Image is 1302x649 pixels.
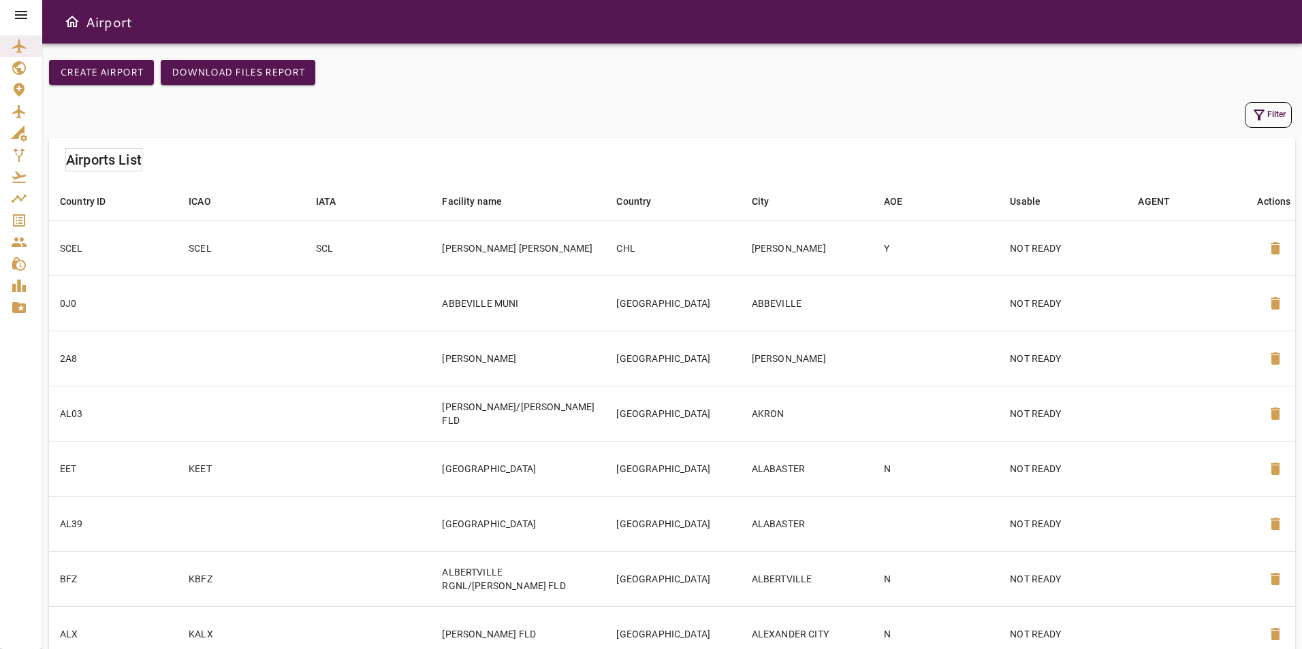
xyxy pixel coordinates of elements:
[741,276,873,331] td: ABBEVILLE
[49,331,178,386] td: 2A8
[1267,516,1284,532] span: delete
[305,220,432,276] td: SCL
[873,551,1000,606] td: N
[431,386,605,441] td: [PERSON_NAME]/[PERSON_NAME] FLD
[161,60,315,85] button: Download Files Report
[1267,240,1284,256] span: delete
[1267,405,1284,422] span: delete
[1010,352,1116,365] p: NOT READY
[741,386,873,441] td: AKRON
[86,11,132,33] h6: Airport
[741,331,873,386] td: [PERSON_NAME]
[1138,193,1188,210] span: AGENT
[431,331,605,386] td: [PERSON_NAME]
[431,441,605,496] td: [GEOGRAPHIC_DATA]
[884,193,920,210] span: AOE
[442,193,502,210] div: Facility name
[605,441,740,496] td: [GEOGRAPHIC_DATA]
[1267,571,1284,587] span: delete
[1010,517,1116,531] p: NOT READY
[1010,462,1116,476] p: NOT READY
[316,193,336,210] div: IATA
[49,60,154,85] button: Create airport
[605,386,740,441] td: [GEOGRAPHIC_DATA]
[59,8,86,35] button: Open drawer
[752,193,787,210] span: City
[431,276,605,331] td: ABBEVILLE MUNI
[66,149,142,171] h6: Airports List
[60,193,124,210] span: Country ID
[189,193,229,210] span: ICAO
[1259,287,1292,320] button: Delete Airport
[1259,507,1292,540] button: Delete Airport
[752,193,769,210] div: City
[49,386,178,441] td: AL03
[1267,461,1284,477] span: delete
[1010,572,1116,586] p: NOT READY
[1010,242,1116,255] p: NOT READY
[873,441,1000,496] td: N
[741,496,873,551] td: ALABASTER
[178,220,304,276] td: SCEL
[49,220,178,276] td: SCEL
[741,220,873,276] td: [PERSON_NAME]
[1267,350,1284,367] span: delete
[1010,193,1058,210] span: Usable
[616,193,669,210] span: Country
[442,193,520,210] span: Facility name
[431,496,605,551] td: [GEOGRAPHIC_DATA]
[1267,626,1284,642] span: delete
[616,193,651,210] div: Country
[605,220,740,276] td: CHL
[1259,397,1292,430] button: Delete Airport
[741,551,873,606] td: ALBERTVILLE
[1267,295,1284,312] span: delete
[1010,297,1116,310] p: NOT READY
[178,441,304,496] td: KEET
[49,441,178,496] td: EET
[605,331,740,386] td: [GEOGRAPHIC_DATA]
[49,551,178,606] td: BFZ
[316,193,354,210] span: IATA
[1010,407,1116,420] p: NOT READY
[60,193,106,210] div: Country ID
[884,193,902,210] div: AOE
[741,441,873,496] td: ALABASTER
[873,220,1000,276] td: Y
[605,276,740,331] td: [GEOGRAPHIC_DATA]
[1259,232,1292,265] button: Delete Airport
[189,193,211,210] div: ICAO
[178,551,304,606] td: KBFZ
[605,496,740,551] td: [GEOGRAPHIC_DATA]
[1010,193,1041,210] div: Usable
[49,496,178,551] td: AL39
[1138,193,1170,210] div: AGENT
[1010,627,1116,641] p: NOT READY
[1245,102,1292,128] button: Filter
[1259,452,1292,485] button: Delete Airport
[605,551,740,606] td: [GEOGRAPHIC_DATA]
[431,551,605,606] td: ALBERTVILLE RGNL/[PERSON_NAME] FLD
[1259,563,1292,595] button: Delete Airport
[431,220,605,276] td: [PERSON_NAME] [PERSON_NAME]
[1259,342,1292,375] button: Delete Airport
[49,276,178,331] td: 0J0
